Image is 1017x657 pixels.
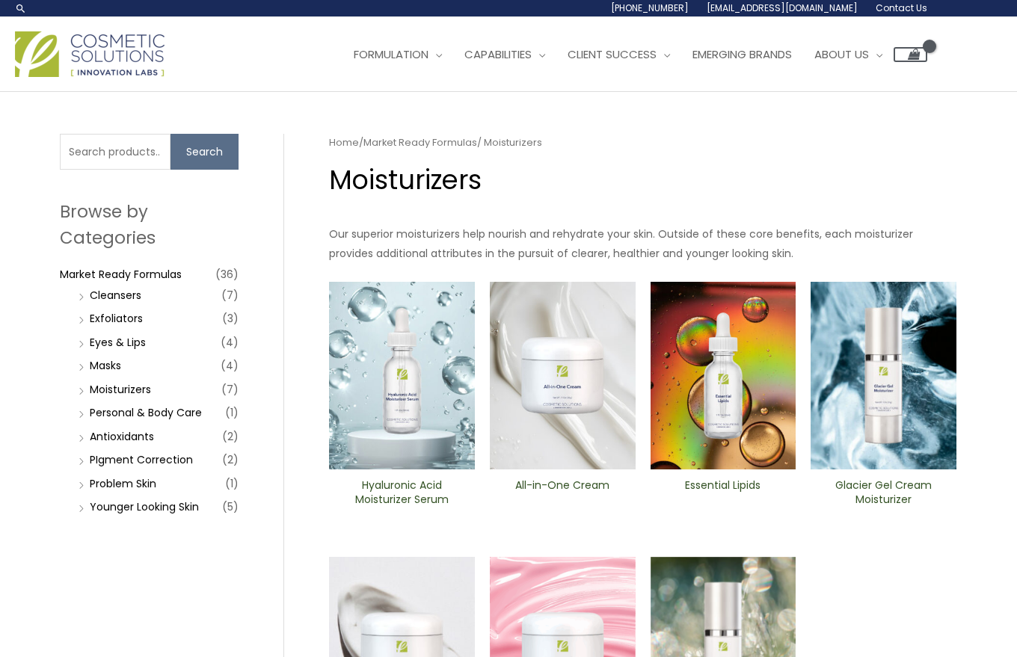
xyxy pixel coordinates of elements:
[215,264,239,285] span: (36)
[651,282,796,470] img: Essential Lipids
[503,478,623,512] a: All-in-One ​Cream
[342,478,462,507] h2: Hyaluronic Acid Moisturizer Serum
[503,478,623,507] h2: All-in-One ​Cream
[811,282,956,470] img: Glacier Gel Moisturizer
[329,135,359,149] a: Home
[90,476,156,491] a: Problem Skin
[823,478,944,512] a: Glacier Gel Cream Moisturizer
[453,32,556,77] a: Capabilities
[354,46,428,62] span: Formulation
[363,135,477,149] a: Market Ready Formulas
[814,46,869,62] span: About Us
[490,282,636,470] img: All In One Cream
[225,402,239,423] span: (1)
[225,473,239,494] span: (1)
[663,478,783,507] h2: Essential Lipids
[342,478,462,512] a: Hyaluronic Acid Moisturizer Serum
[60,134,170,170] input: Search products…
[90,358,121,373] a: Masks
[60,199,239,250] h2: Browse by Categories
[90,311,143,326] a: Exfoliators
[329,282,475,470] img: Hyaluronic moisturizer Serum
[60,267,182,282] a: Market Ready Formulas
[221,332,239,353] span: (4)
[90,429,154,444] a: Antioxidants
[90,405,202,420] a: Personal & Body Care
[90,499,199,514] a: Younger Looking Skin
[329,224,956,263] p: Our superior moisturizers help nourish and rehydrate your skin. Outside of these core benefits, e...
[90,288,141,303] a: Cleansers
[894,47,927,62] a: View Shopping Cart, empty
[221,355,239,376] span: (4)
[15,31,165,77] img: Cosmetic Solutions Logo
[90,452,193,467] a: PIgment Correction
[90,382,151,397] a: Moisturizers
[329,161,956,198] h1: Moisturizers
[222,449,239,470] span: (2)
[170,134,239,170] button: Search
[221,379,239,400] span: (7)
[611,1,689,14] span: [PHONE_NUMBER]
[464,46,532,62] span: Capabilities
[90,335,146,350] a: Eyes & Lips
[329,134,956,152] nav: Breadcrumb
[692,46,792,62] span: Emerging Brands
[681,32,803,77] a: Emerging Brands
[221,285,239,306] span: (7)
[663,478,783,512] a: Essential Lipids
[876,1,927,14] span: Contact Us
[568,46,657,62] span: Client Success
[823,478,944,507] h2: Glacier Gel Cream Moisturizer
[556,32,681,77] a: Client Success
[222,426,239,447] span: (2)
[342,32,453,77] a: Formulation
[15,2,27,14] a: Search icon link
[707,1,858,14] span: [EMAIL_ADDRESS][DOMAIN_NAME]
[331,32,927,77] nav: Site Navigation
[222,308,239,329] span: (3)
[803,32,894,77] a: About Us
[222,496,239,517] span: (5)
